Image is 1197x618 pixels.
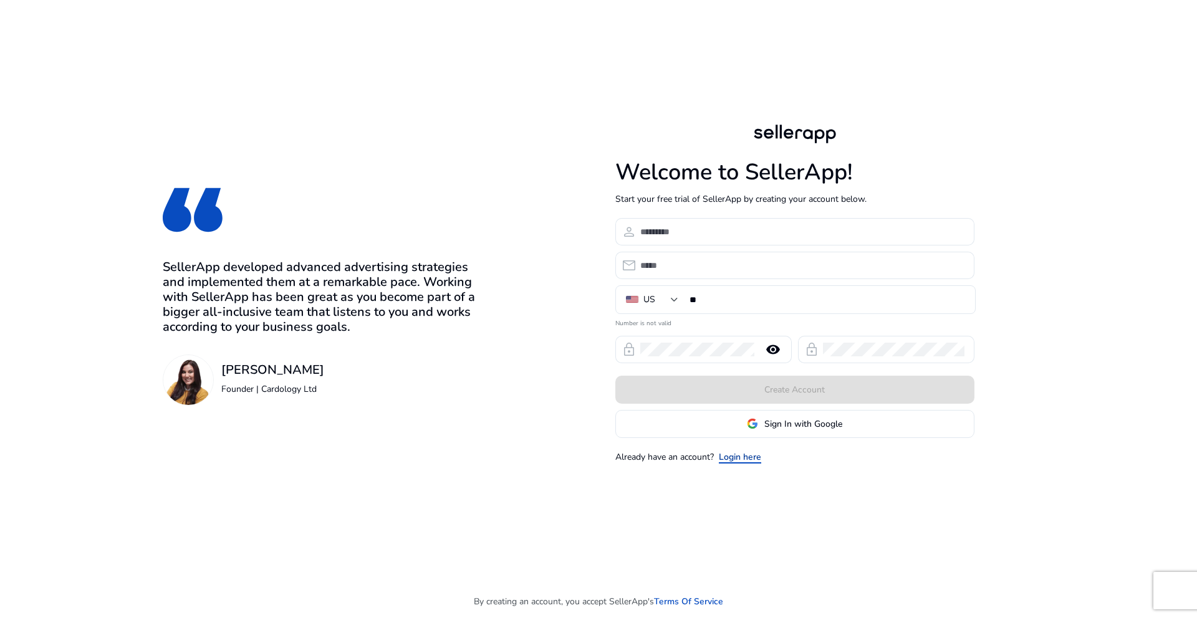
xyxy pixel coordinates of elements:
[615,315,974,328] mat-error: Number is not valid
[221,363,324,378] h3: [PERSON_NAME]
[758,342,788,357] mat-icon: remove_red_eye
[622,342,637,357] span: lock
[719,450,761,463] a: Login here
[163,260,482,335] h3: SellerApp developed advanced advertising strategies and implemented them at a remarkable pace. Wo...
[615,410,974,438] button: Sign In with Google
[643,293,655,307] div: US
[615,193,974,206] p: Start your free trial of SellerApp by creating your account below.
[764,417,842,430] span: Sign In with Google
[622,258,637,273] span: email
[654,595,723,608] a: Terms Of Service
[615,159,974,186] h1: Welcome to SellerApp!
[747,418,758,429] img: google-logo.svg
[615,450,714,463] p: Already have an account?
[221,383,324,396] p: Founder | Cardology Ltd
[804,342,819,357] span: lock
[622,224,637,239] span: person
